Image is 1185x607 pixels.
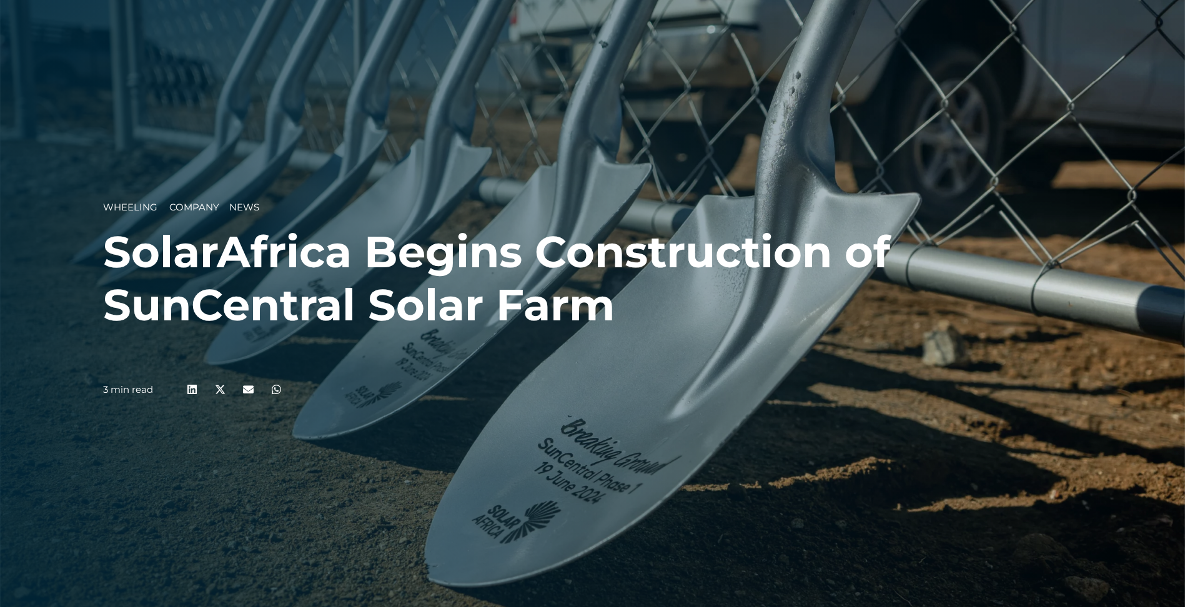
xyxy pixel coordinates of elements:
[206,375,234,403] div: Share on x-twitter
[103,384,153,395] p: 3 min read
[178,375,206,403] div: Share on linkedin
[234,375,262,403] div: Share on email
[262,375,290,403] div: Share on whatsapp
[103,225,1082,332] h1: SolarAfrica Begins Construction of SunCentral Solar Farm
[229,201,259,213] span: News
[169,201,219,213] span: Company
[103,201,157,213] span: Wheeling
[219,201,229,213] span: __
